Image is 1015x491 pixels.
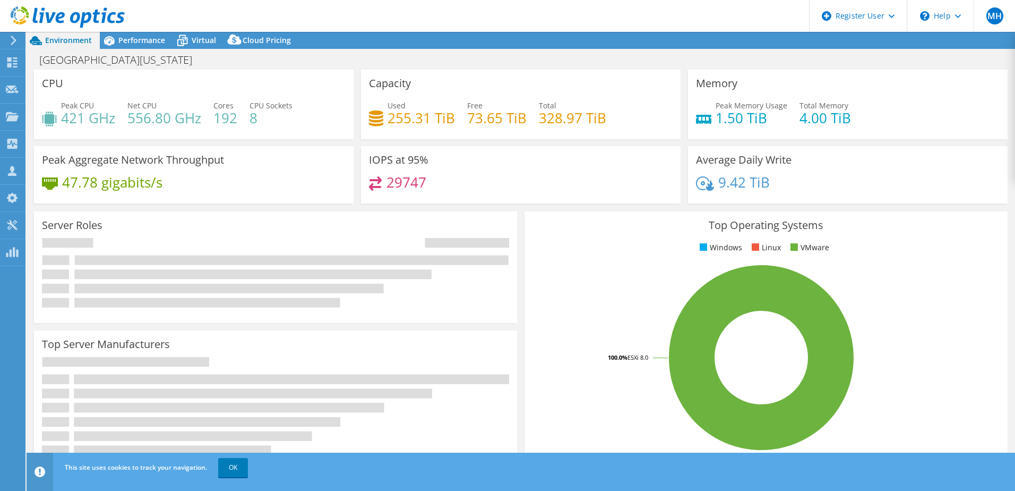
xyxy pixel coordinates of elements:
[42,78,63,89] h3: CPU
[62,176,162,188] h4: 47.78 gigabits/s
[799,100,848,111] span: Total Memory
[192,35,216,45] span: Virtual
[539,112,606,124] h4: 328.97 TiB
[749,242,781,253] li: Linux
[369,78,411,89] h3: Capacity
[243,35,291,45] span: Cloud Pricing
[369,154,428,166] h3: IOPS at 95%
[986,7,1003,24] span: MH
[608,353,627,361] tspan: 100.0%
[42,219,102,231] h3: Server Roles
[388,100,406,111] span: Used
[627,353,648,361] tspan: ESXi 8.0
[218,458,248,477] a: OK
[716,112,787,124] h4: 1.50 TiB
[388,112,455,124] h4: 255.31 TiB
[42,338,170,350] h3: Top Server Manufacturers
[696,78,737,89] h3: Memory
[697,242,742,253] li: Windows
[799,112,851,124] h4: 4.00 TiB
[920,11,930,21] svg: \n
[386,176,426,188] h4: 29747
[35,54,209,66] h1: [GEOGRAPHIC_DATA][US_STATE]
[65,463,207,472] span: This site uses cookies to track your navigation.
[467,100,483,111] span: Free
[213,112,237,124] h4: 192
[213,100,234,111] span: Cores
[45,35,92,45] span: Environment
[61,100,94,111] span: Peak CPU
[718,176,770,188] h4: 9.42 TiB
[250,100,293,111] span: CPU Sockets
[788,242,829,253] li: VMware
[61,112,115,124] h4: 421 GHz
[696,154,792,166] h3: Average Daily Write
[467,112,527,124] h4: 73.65 TiB
[250,112,293,124] h4: 8
[716,100,787,111] span: Peak Memory Usage
[127,112,201,124] h4: 556.80 GHz
[539,100,556,111] span: Total
[118,35,165,45] span: Performance
[532,219,1000,231] h3: Top Operating Systems
[127,100,157,111] span: Net CPU
[42,154,224,166] h3: Peak Aggregate Network Throughput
